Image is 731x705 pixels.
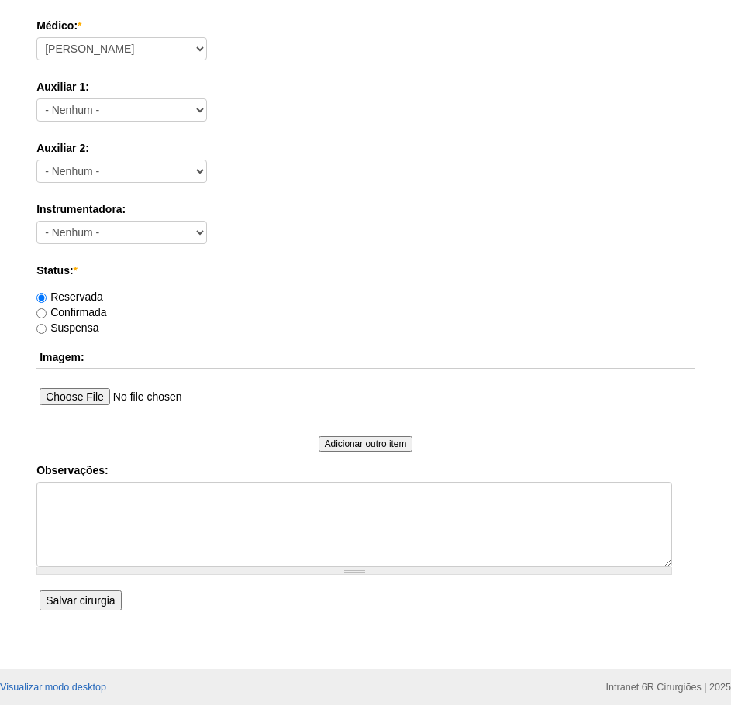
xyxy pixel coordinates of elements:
label: Observações: [36,463,695,478]
input: Confirmada [36,308,47,318]
span: Este campo é obrigatório. [78,19,81,32]
label: Auxiliar 2: [36,140,695,156]
span: Este campo é obrigatório. [74,264,78,277]
input: Adicionar outro item [319,436,413,452]
label: Confirmada [36,306,106,318]
label: Suspensa [36,322,98,334]
label: Médico: [36,18,695,33]
label: Auxiliar 1: [36,79,695,95]
div: Intranet 6R Cirurgiões | 2025 [606,679,731,695]
input: Reservada [36,293,47,303]
label: Instrumentadora: [36,201,695,217]
th: Imagem: [36,346,695,369]
input: Suspensa [36,324,47,334]
label: Reservada [36,291,103,303]
input: Salvar cirurgia [40,590,121,610]
label: Status: [36,263,695,278]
